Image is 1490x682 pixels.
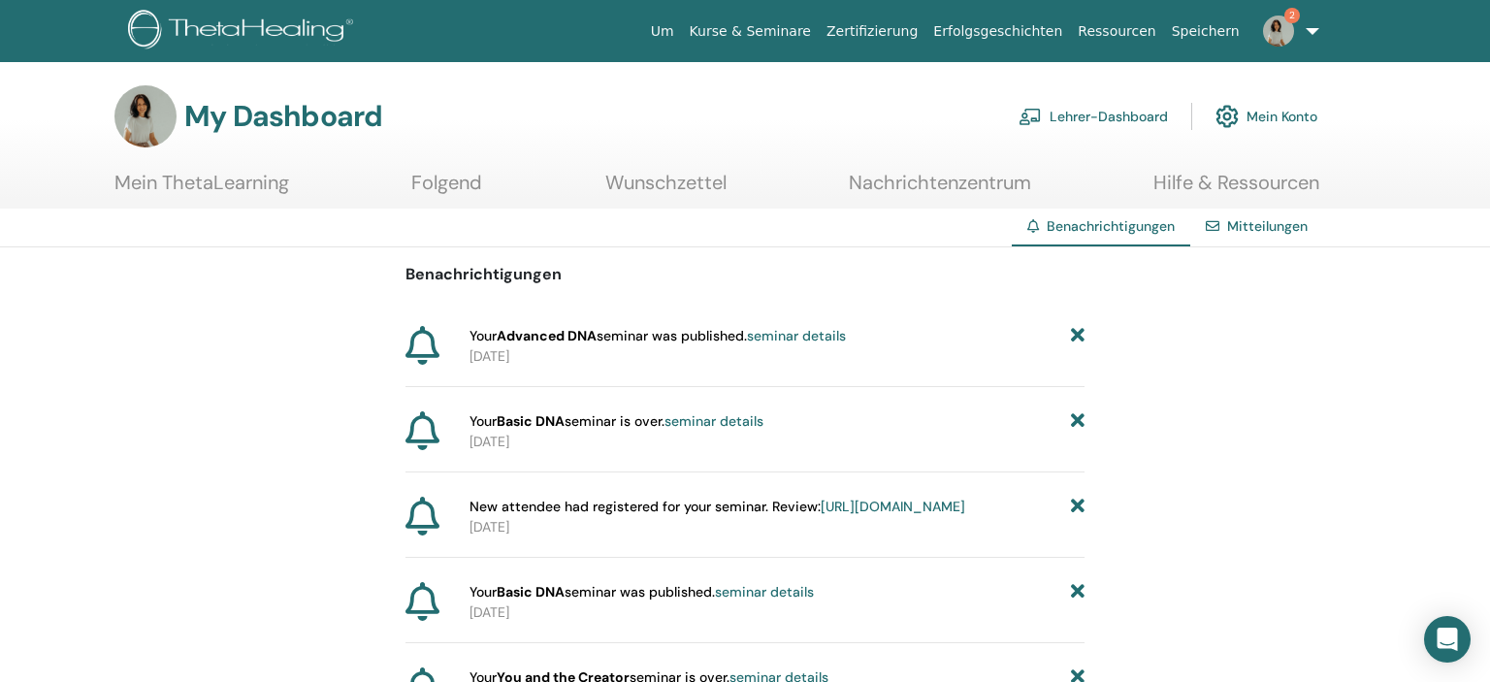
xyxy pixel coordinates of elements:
[470,432,1085,452] p: [DATE]
[643,14,682,49] a: Um
[849,171,1031,209] a: Nachrichtenzentrum
[1153,171,1319,209] a: Hilfe & Ressourcen
[411,171,482,209] a: Folgend
[470,346,1085,367] p: [DATE]
[470,602,1085,623] p: [DATE]
[497,327,597,344] strong: Advanced DNA
[114,171,289,209] a: Mein ThetaLearning
[470,497,965,517] span: New attendee had registered for your seminar. Review:
[1215,100,1239,133] img: cog.svg
[715,583,814,601] a: seminar details
[1227,217,1308,235] a: Mitteilungen
[747,327,846,344] a: seminar details
[470,326,846,346] span: Your seminar was published.
[405,263,1085,286] p: Benachrichtigungen
[470,582,814,602] span: Your seminar was published.
[1019,95,1168,138] a: Lehrer-Dashboard
[1284,8,1300,23] span: 2
[1215,95,1317,138] a: Mein Konto
[1047,217,1175,235] span: Benachrichtigungen
[925,14,1070,49] a: Erfolgsgeschichten
[605,171,727,209] a: Wunschzettel
[114,85,177,147] img: default.png
[664,412,763,430] a: seminar details
[682,14,819,49] a: Kurse & Seminare
[497,412,565,430] strong: Basic DNA
[821,498,965,515] a: [URL][DOMAIN_NAME]
[497,583,565,601] strong: Basic DNA
[184,99,382,134] h3: My Dashboard
[819,14,925,49] a: Zertifizierung
[128,10,360,53] img: logo.png
[470,411,763,432] span: Your seminar is over.
[1019,108,1042,125] img: chalkboard-teacher.svg
[1070,14,1163,49] a: Ressourcen
[1424,616,1471,663] div: Open Intercom Messenger
[1164,14,1247,49] a: Speichern
[1263,16,1294,47] img: default.png
[470,517,1085,537] p: [DATE]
